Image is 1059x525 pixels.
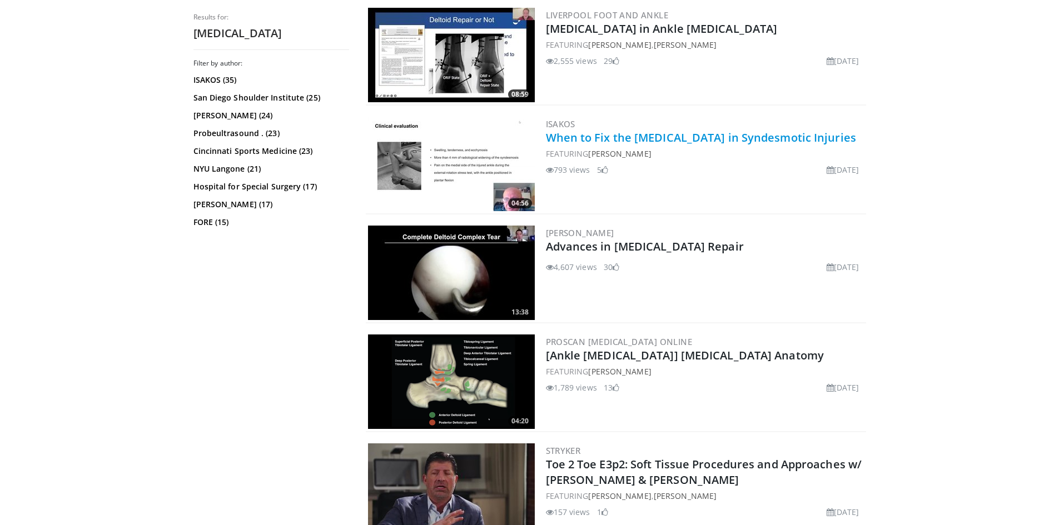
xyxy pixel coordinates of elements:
[546,490,864,502] div: FEATURING ,
[508,307,532,317] span: 13:38
[193,199,346,210] a: [PERSON_NAME] (17)
[193,13,349,22] p: Results for:
[193,181,346,192] a: Hospital for Special Surgery (17)
[193,92,346,103] a: San Diego Shoulder Institute (25)
[654,491,717,501] a: [PERSON_NAME]
[546,21,778,36] a: [MEDICAL_DATA] in Ankle [MEDICAL_DATA]
[546,130,856,145] a: When to Fix the [MEDICAL_DATA] in Syndesmotic Injuries
[546,118,575,129] a: ISAKOS
[827,55,859,67] li: [DATE]
[588,491,651,501] a: [PERSON_NAME]
[546,445,581,456] a: Stryker
[368,117,535,211] img: 51ef0c28-2b9f-487c-819d-96f6becad1a9.300x170_q85_crop-smart_upscale.jpg
[588,148,651,159] a: [PERSON_NAME]
[368,226,535,320] img: ee4e92ed-9b7c-494e-9a4f-914dad7fbced.300x170_q85_crop-smart_upscale.jpg
[597,164,608,176] li: 5
[546,164,590,176] li: 793 views
[546,336,693,347] a: ProScan [MEDICAL_DATA] Online
[368,8,535,102] a: 08:59
[546,382,597,393] li: 1,789 views
[193,217,346,228] a: FORE (15)
[546,239,744,254] a: Advances in [MEDICAL_DATA] Repair
[604,382,619,393] li: 13
[546,227,614,238] a: [PERSON_NAME]
[827,506,859,518] li: [DATE]
[546,148,864,159] div: FEATURING
[508,89,532,99] span: 08:59
[368,226,535,320] a: 13:38
[588,366,651,377] a: [PERSON_NAME]
[546,348,824,363] a: [Ankle [MEDICAL_DATA]] [MEDICAL_DATA] Anatomy
[546,39,864,51] div: FEATURING ,
[193,59,349,68] h3: Filter by author:
[368,8,535,102] img: a595d053-2029-4267-83a4-114b0daf1731.300x170_q85_crop-smart_upscale.jpg
[368,334,535,429] a: 04:20
[193,163,346,174] a: NYU Langone (21)
[546,55,597,67] li: 2,555 views
[597,506,608,518] li: 1
[546,261,597,273] li: 4,607 views
[827,382,859,393] li: [DATE]
[508,198,532,208] span: 04:56
[604,55,619,67] li: 29
[546,366,864,377] div: FEATURING
[368,117,535,211] a: 04:56
[827,261,859,273] li: [DATE]
[588,39,651,50] a: [PERSON_NAME]
[546,506,590,518] li: 157 views
[827,164,859,176] li: [DATE]
[193,128,346,139] a: Probeultrasound . (23)
[193,26,349,41] h2: [MEDICAL_DATA]
[193,146,346,157] a: Cincinnati Sports Medicine (23)
[654,39,717,50] a: [PERSON_NAME]
[193,74,346,86] a: ISAKOS (35)
[193,110,346,121] a: [PERSON_NAME] (24)
[546,9,669,21] a: Liverpool Foot and Ankle
[508,416,532,426] span: 04:20
[368,334,535,429] img: 7ed7fe6e-e0b3-4479-9b84-f7e94b683d14.png.300x170_q85_crop-smart_upscale.png
[604,261,619,273] li: 30
[546,457,862,487] a: Toe 2 Toe E3p2: Soft Tissue Procedures and Approaches w/ [PERSON_NAME] & [PERSON_NAME]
